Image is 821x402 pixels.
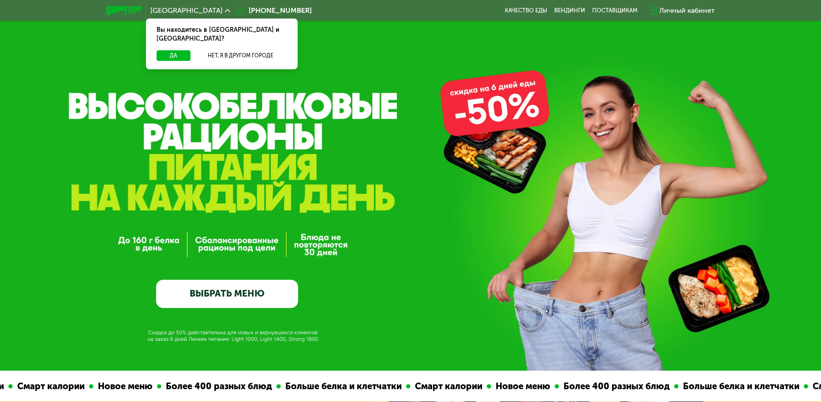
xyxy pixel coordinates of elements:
[250,379,376,393] div: Больше белка и клетчатки
[194,50,287,61] button: Нет, я в другом городе
[592,7,638,14] div: поставщикам
[505,7,547,14] a: Качество еды
[63,379,127,393] div: Новое меню
[554,7,585,14] a: Вендинги
[648,379,773,393] div: Больше белка и клетчатки
[131,379,246,393] div: Более 400 разных блюд
[659,5,715,16] div: Личный кабинет
[156,280,298,308] a: ВЫБРАТЬ МЕНЮ
[235,5,312,16] a: [PHONE_NUMBER]
[380,379,456,393] div: Смарт калории
[461,379,524,393] div: Новое меню
[150,7,223,14] span: [GEOGRAPHIC_DATA]
[146,19,298,50] div: Вы находитесь в [GEOGRAPHIC_DATA] и [GEOGRAPHIC_DATA]?
[157,50,190,61] button: Да
[529,379,644,393] div: Более 400 разных блюд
